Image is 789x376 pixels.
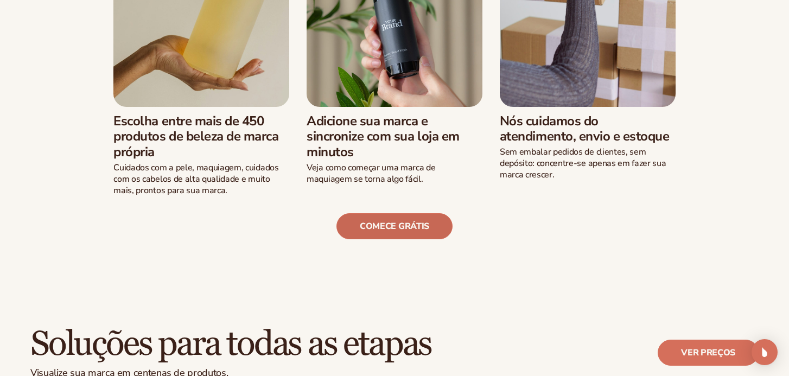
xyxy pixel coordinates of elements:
[500,146,666,181] font: Sem embalar pedidos de clientes, sem depósito: concentre-se apenas em fazer sua marca crescer.
[681,347,735,359] font: Ver preços
[752,339,778,365] div: Open Intercom Messenger
[500,112,670,145] font: Nós cuidamos do atendimento, envio e estoque
[30,323,431,365] font: Soluções para todas as etapas
[307,162,435,185] font: Veja como começar uma marca de maquiagem se torna algo fácil.
[113,162,278,196] font: Cuidados com a pele, maquiagem, cuidados com os cabelos de alta qualidade e muito mais, prontos p...
[113,112,278,161] font: Escolha entre mais de 450 produtos de beleza de marca própria
[658,340,759,366] a: Ver preços
[336,213,453,239] a: Comece grátis
[360,220,429,232] font: Comece grátis
[307,112,460,161] font: Adicione sua marca e sincronize com sua loja em minutos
